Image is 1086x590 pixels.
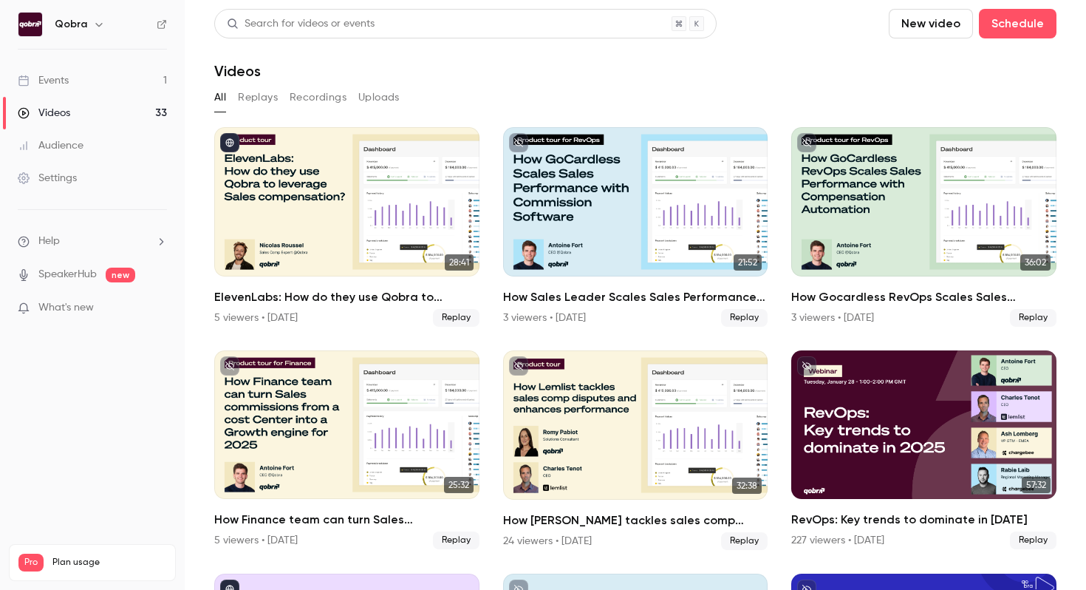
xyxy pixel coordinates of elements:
div: Search for videos or events [227,16,375,32]
h2: ElevenLabs: How do they use Qobra to leverage Sales compensation? [214,288,479,306]
span: Replay [433,532,479,549]
a: 32:38How [PERSON_NAME] tackles sales comp disputes and enhances performance24 viewers • [DATE]Replay [503,350,768,550]
div: 24 viewers • [DATE] [503,534,592,549]
button: unpublished [797,356,816,376]
button: published [220,133,239,152]
a: 28:41ElevenLabs: How do they use Qobra to leverage Sales compensation?5 viewers • [DATE]Replay [214,127,479,327]
h2: RevOps: Key trends to dominate in [DATE] [791,511,1056,529]
img: Qobra [18,13,42,36]
span: Replay [1010,532,1056,549]
div: 227 viewers • [DATE] [791,533,884,548]
button: unpublished [509,356,528,376]
span: Pro [18,554,44,572]
li: help-dropdown-opener [18,234,167,249]
h6: Qobra [55,17,87,32]
li: How Lemlist tackles sales comp disputes and enhances performance [503,350,768,550]
button: unpublished [797,133,816,152]
div: Events [18,73,69,88]
span: Plan usage [52,557,166,569]
li: How Gocardless RevOps Scales Sales Performance with Compensation Automation [791,127,1056,327]
div: Settings [18,171,77,186]
a: 36:02How Gocardless RevOps Scales Sales Performance with Compensation Automation3 viewers • [DATE... [791,127,1056,327]
h2: How Sales Leader Scales Sales Performance with commission software [503,288,768,306]
span: 32:38 [732,478,762,494]
button: Replays [238,86,278,109]
a: 25:32How Finance team can turn Sales commissions from a cost Center into a Revenue accelerator fo... [214,350,479,550]
button: Schedule [979,9,1056,38]
div: 5 viewers • [DATE] [214,533,298,548]
a: 21:52How Sales Leader Scales Sales Performance with commission software3 viewers • [DATE]Replay [503,127,768,327]
li: How Finance team can turn Sales commissions from a cost Center into a Revenue accelerator for 2025 [214,350,479,550]
div: 5 viewers • [DATE] [214,311,298,325]
h2: How Gocardless RevOps Scales Sales Performance with Compensation Automation [791,288,1056,306]
div: 3 viewers • [DATE] [791,311,874,325]
span: Replay [1010,309,1056,327]
h2: How Finance team can turn Sales commissions from a cost Center into a Revenue accelerator for 2025 [214,511,479,529]
span: Replay [721,532,768,550]
li: ElevenLabs: How do they use Qobra to leverage Sales compensation? [214,127,479,327]
div: Audience [18,138,83,153]
span: Replay [433,309,479,327]
section: Videos [214,9,1056,581]
span: 57:32 [1022,477,1051,493]
a: 57:32RevOps: Key trends to dominate in [DATE]227 viewers • [DATE]Replay [791,350,1056,550]
span: 36:02 [1020,254,1051,271]
button: unpublished [509,133,528,152]
h2: How [PERSON_NAME] tackles sales comp disputes and enhances performance [503,512,768,529]
div: 3 viewers • [DATE] [503,311,586,325]
li: How Sales Leader Scales Sales Performance with commission software [503,127,768,327]
li: RevOps: Key trends to dominate in 2025 [791,350,1056,550]
button: Recordings [290,86,346,109]
span: Replay [721,309,768,327]
span: What's new [38,300,94,316]
button: Uploads [358,86,400,109]
span: 25:32 [444,477,474,493]
a: SpeakerHub [38,267,97,282]
div: Videos [18,106,70,121]
span: 28:41 [445,254,474,271]
span: new [106,268,135,282]
span: Help [38,234,60,249]
button: All [214,86,226,109]
iframe: Noticeable Trigger [149,302,167,315]
button: New video [889,9,973,38]
button: unpublished [220,356,239,376]
span: 21:52 [734,254,762,271]
h1: Videos [214,62,261,80]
